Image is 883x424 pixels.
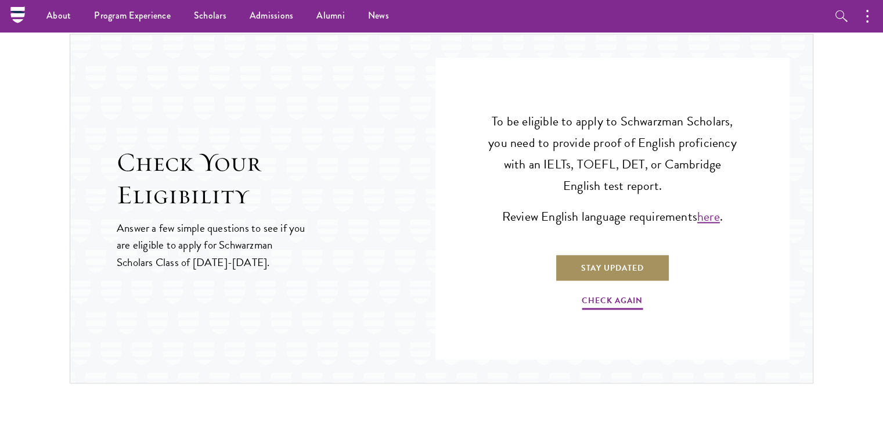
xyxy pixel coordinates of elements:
p: Answer a few simple questions to see if you are eligible to apply for Schwarzman Scholars Class o... [117,220,307,270]
h2: Check Your Eligibility [117,146,435,211]
p: To be eligible to apply to Schwarzman Scholars, you need to provide proof of English proficiency ... [488,111,737,197]
a: here [697,207,720,226]
a: Check Again [582,293,643,311]
a: Stay Updated [555,254,670,282]
p: Review English language requirements . [488,206,737,228]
